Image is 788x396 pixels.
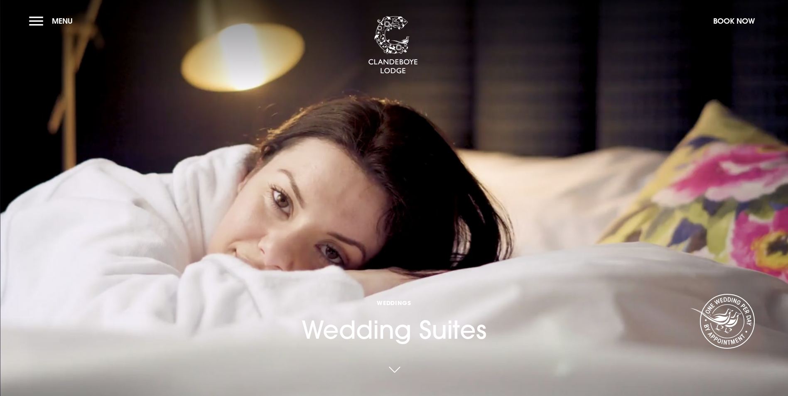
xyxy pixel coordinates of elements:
button: Menu [29,12,77,30]
h1: Wedding Suites [302,299,486,345]
span: Weddings [302,299,486,307]
span: Menu [52,16,73,26]
button: Book Now [709,12,759,30]
img: Clandeboye Lodge [368,16,418,74]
